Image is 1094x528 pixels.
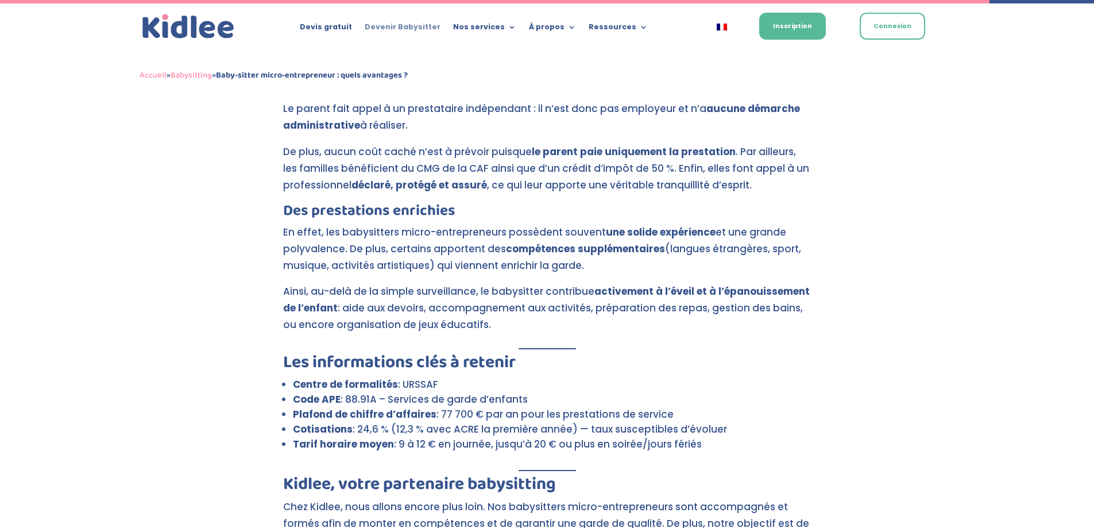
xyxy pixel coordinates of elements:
[365,23,440,36] a: Devenir Babysitter
[140,11,237,42] img: logo_kidlee_bleu
[532,145,736,159] strong: le parent paie uniquement la prestation
[283,354,811,377] h2: Les informations clés à retenir
[140,68,408,82] span: » »
[283,476,811,499] h2: Kidlee, votre partenaire babysitting
[606,225,716,239] strong: une solide expérience
[529,23,576,36] a: À propos
[351,178,487,192] strong: déclaré, protégé et assuré
[293,437,811,452] li: : 9 à 12 € en journée, jusqu’à 20 € ou plus en soirée/jours fériés
[283,283,811,343] p: Ainsi, au-delà de la simple surveillance, le babysitter contribue : aide aux devoirs, accompagnem...
[293,407,436,421] strong: Plafond de chiffre d’affaires
[283,203,811,224] h3: Des prestations enrichies
[589,23,648,36] a: Ressources
[506,242,665,256] strong: compétences supplémentaires
[293,392,811,407] li: : 88.91A – Services de garde d’enfants
[171,68,212,82] a: Babysitting
[453,23,516,36] a: Nos services
[283,144,811,203] p: De plus, aucun coût caché n’est à prévoir puisque . Par ailleurs, les familles bénéficient du CMG...
[140,11,237,42] a: Kidlee Logo
[759,13,826,40] a: Inscription
[283,224,811,284] p: En effet, les babysitters micro-entrepreneurs possèdent souvent et une grande polyvalence. De plu...
[300,23,352,36] a: Devis gratuit
[293,377,811,392] li: : URSSAF
[293,377,398,391] strong: Centre de formalités
[860,13,925,40] a: Connexion
[283,101,811,144] p: Le parent fait appel à un prestataire indépendant : il n’est donc pas employeur et n’a à réaliser.
[293,407,811,422] li: : 77 700 € par an pour les prestations de service
[293,392,341,406] strong: Code APE
[293,437,394,451] strong: Tarif horaire moyen
[140,68,167,82] a: Accueil
[293,422,353,436] strong: Cotisations
[216,68,408,82] strong: Baby-sitter micro-entrepreneur : quels avantages ?
[717,24,727,30] img: Français
[293,422,811,437] li: : 24,6 % (12,3 % avec ACRE la première année) — taux susceptibles d’évoluer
